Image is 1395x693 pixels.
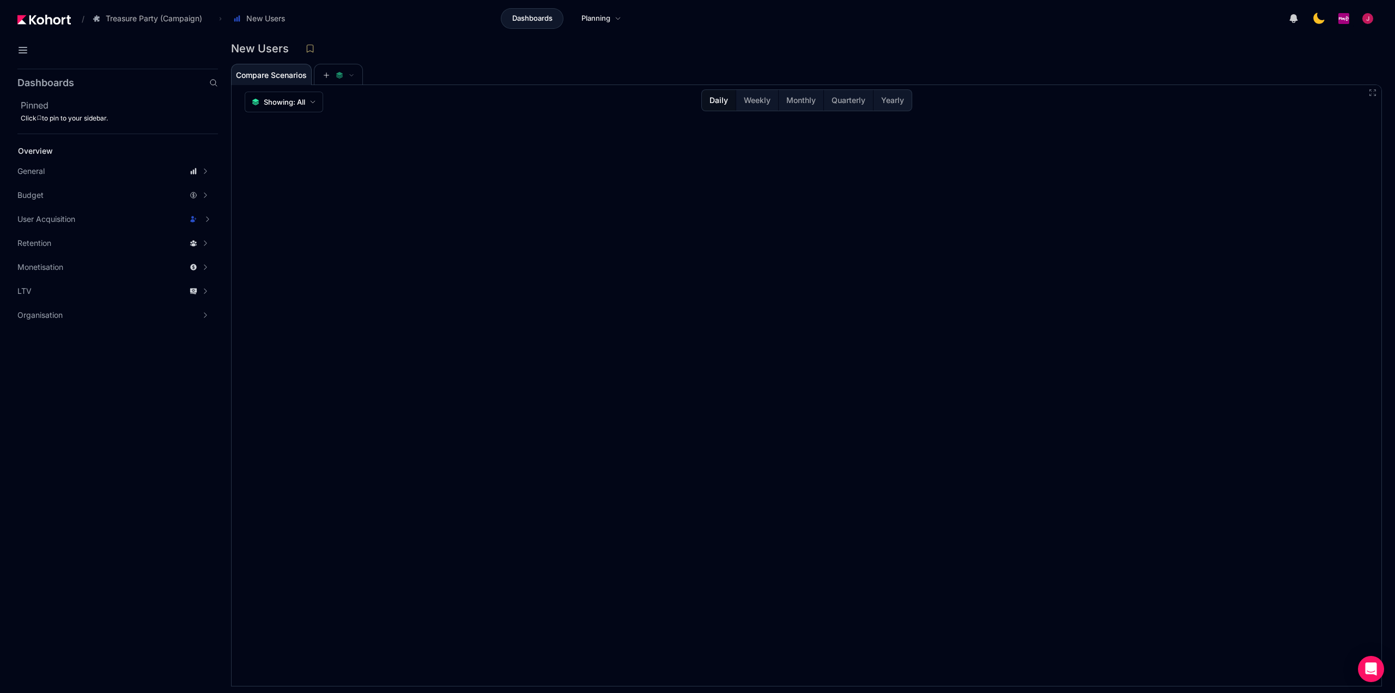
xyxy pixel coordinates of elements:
[512,13,553,24] span: Dashboards
[227,9,296,28] button: New Users
[17,310,63,321] span: Organisation
[264,97,305,107] span: Showing: All
[1368,88,1377,97] button: Fullscreen
[702,90,736,111] button: Daily
[1338,13,1349,24] img: logo_PlayQ_20230721100321046856.png
[245,92,323,112] button: Showing: All
[246,13,285,24] span: New Users
[17,214,75,225] span: User Acquisition
[231,43,295,54] h3: New Users
[744,95,771,106] span: Weekly
[87,9,214,28] button: Treasure Party (Campaign)
[736,90,778,111] button: Weekly
[17,166,45,177] span: General
[570,8,633,29] a: Planning
[786,95,816,106] span: Monthly
[17,15,71,25] img: Kohort logo
[21,114,218,123] div: Click to pin to your sidebar.
[881,95,904,106] span: Yearly
[217,14,224,23] span: ›
[832,95,865,106] span: Quarterly
[17,78,74,88] h2: Dashboards
[17,286,32,297] span: LTV
[73,13,84,25] span: /
[17,262,63,273] span: Monetisation
[236,71,307,79] span: Compare Scenarios
[17,190,44,201] span: Budget
[709,95,728,106] span: Daily
[823,90,873,111] button: Quarterly
[581,13,610,24] span: Planning
[501,8,563,29] a: Dashboards
[14,143,199,159] a: Overview
[106,13,202,24] span: Treasure Party (Campaign)
[18,146,53,155] span: Overview
[778,90,823,111] button: Monthly
[17,238,51,249] span: Retention
[873,90,912,111] button: Yearly
[1358,656,1384,682] div: Open Intercom Messenger
[21,99,218,112] h2: Pinned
